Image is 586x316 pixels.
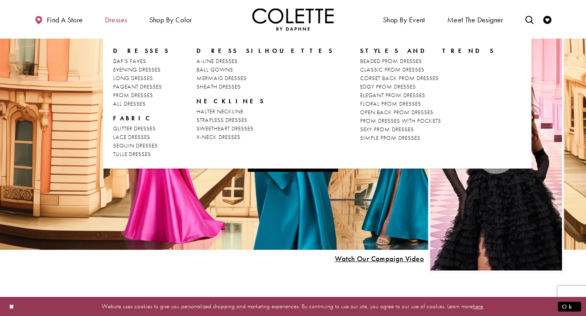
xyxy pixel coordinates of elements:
a: OPEN BACK PROM DRESSES [360,108,495,117]
span: EDGY PROM DRESSES [360,83,416,90]
span: FABRIC [113,114,170,122]
a: ALL DRESSES [113,100,170,108]
a: GLITTER DRESSES [113,124,170,133]
span: SIMPLE PROM DRESSES [360,134,420,141]
span: STYLES AND TRENDS [360,47,495,55]
span: V-NECK DRESSES [197,133,241,141]
span: Shop By Event [383,16,425,24]
a: SEXY PROM DRESSES [360,125,495,134]
span: PROM DRESSES WITH POCKETS [360,117,441,124]
a: DAF'S FAVES [113,57,170,65]
span: CORSET BACK PROM DRESSES [360,74,439,82]
a: Find a store [33,8,85,30]
span: DRESS SILHOUETTES [197,47,334,55]
a: BALL GOWNS [197,65,334,74]
span: PROM DRESSES [113,91,153,99]
span: NECKLINES [197,97,334,105]
a: TULLE DRESSES [113,150,170,158]
a: LACE DRESSES [113,133,170,141]
a: Meet the designer [445,8,505,30]
img: Colette by Daphne [252,8,334,30]
a: SEQUIN DRESSES [113,141,170,150]
a: Visit Home Page [252,8,334,30]
a: LONG DRESSES [113,74,170,82]
span: STRAPLESS DRESSES [197,116,247,123]
span: Dresses [113,47,170,55]
a: HALTER NECKLINE [197,107,334,116]
span: TULLE DRESSES [113,150,151,158]
span: SEXY PROM DRESSES [360,126,414,133]
a: BEADED PROM DRESSES [360,57,495,65]
a: CORSET BACK PROM DRESSES [360,74,495,82]
a: Check Wishlist [541,8,553,30]
a: STRAPLESS DRESSES [197,116,334,124]
span: Shop by color [149,16,192,24]
span: PAGEANT DRESSES [113,83,162,90]
a: SWEETHEART DRESSES [197,124,334,133]
a: SIMPLE PROM DRESSES [360,134,495,142]
span: NECKLINES [197,97,265,105]
span: SHEATH DRESSES [197,83,241,90]
span: EVENING DRESSES [113,66,161,73]
a: MERMAID DRESSES [197,74,334,82]
a: A-LINE DRESSES [197,57,334,65]
a: CLASSIC PROM DRESSES [360,65,495,74]
span: FLORAL PROM DRESSES [360,100,421,107]
span: Dresses [105,16,127,24]
p: Website uses cookies to give you personalized shopping and marketing experiences. By continuing t... [59,301,527,312]
a: EVENING DRESSES [113,65,170,74]
a: PROM DRESSES [113,91,170,100]
span: LONG DRESSES [113,74,153,82]
span: SWEETHEART DRESSES [197,125,254,132]
a: here [473,302,483,310]
span: MERMAID DRESSES [197,74,247,82]
span: BALL GOWNS [197,66,233,73]
span: BEADED PROM DRESSES [360,57,422,65]
span: ELEGANT PROM DRESSES [360,91,425,99]
span: A-LINE DRESSES [197,57,238,65]
a: V-NECK DRESSES [197,133,334,141]
span: Meet the designer [447,16,503,24]
span: Play Slide #15 Video [335,255,424,263]
span: Shop By Event [381,8,427,30]
span: FABRIC [113,114,154,122]
span: ALL DRESSES [113,100,146,107]
span: Shop by color [147,8,194,30]
button: Close Dialog [5,299,19,314]
span: LACE DRESSES [113,133,150,141]
a: PAGEANT DRESSES [113,82,170,91]
span: GLITTER DRESSES [113,125,156,132]
a: ELEGANT PROM DRESSES [360,91,495,100]
span: Dresses [103,8,129,30]
a: Toggle search [523,8,536,30]
a: PROM DRESSES WITH POCKETS [360,117,495,125]
span: Find a store [47,16,83,24]
a: SHEATH DRESSES [197,82,334,91]
button: Submit Dialog [558,301,581,312]
span: SEQUIN DRESSES [113,142,158,149]
span: HALTER NECKLINE [197,108,243,115]
a: FLORAL PROM DRESSES [360,100,495,108]
span: CLASSIC PROM DRESSES [360,66,424,73]
a: EDGY PROM DRESSES [360,82,495,91]
span: DAF'S FAVES [113,57,146,65]
span: OPEN BACK PROM DRESSES [360,108,433,116]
